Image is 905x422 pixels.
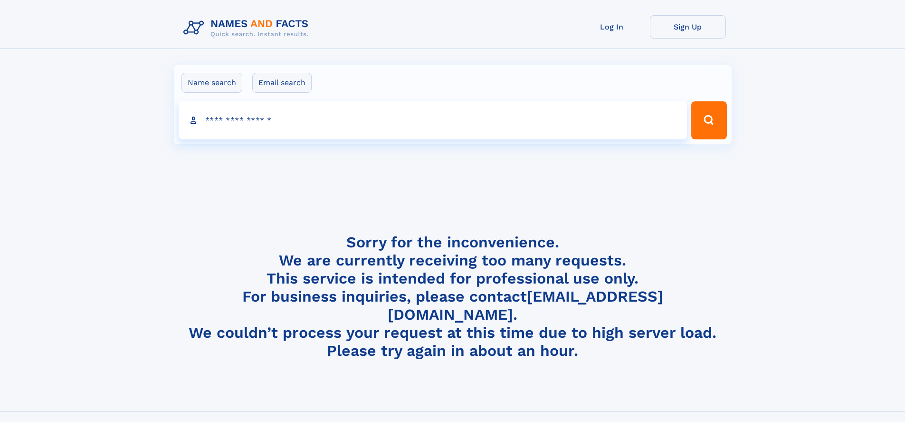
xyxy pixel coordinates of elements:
[181,73,242,93] label: Name search
[650,15,726,39] a: Sign Up
[574,15,650,39] a: Log In
[691,101,726,139] button: Search Button
[179,101,687,139] input: search input
[388,287,663,324] a: [EMAIL_ADDRESS][DOMAIN_NAME]
[252,73,312,93] label: Email search
[180,15,316,41] img: Logo Names and Facts
[180,233,726,360] h4: Sorry for the inconvenience. We are currently receiving too many requests. This service is intend...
